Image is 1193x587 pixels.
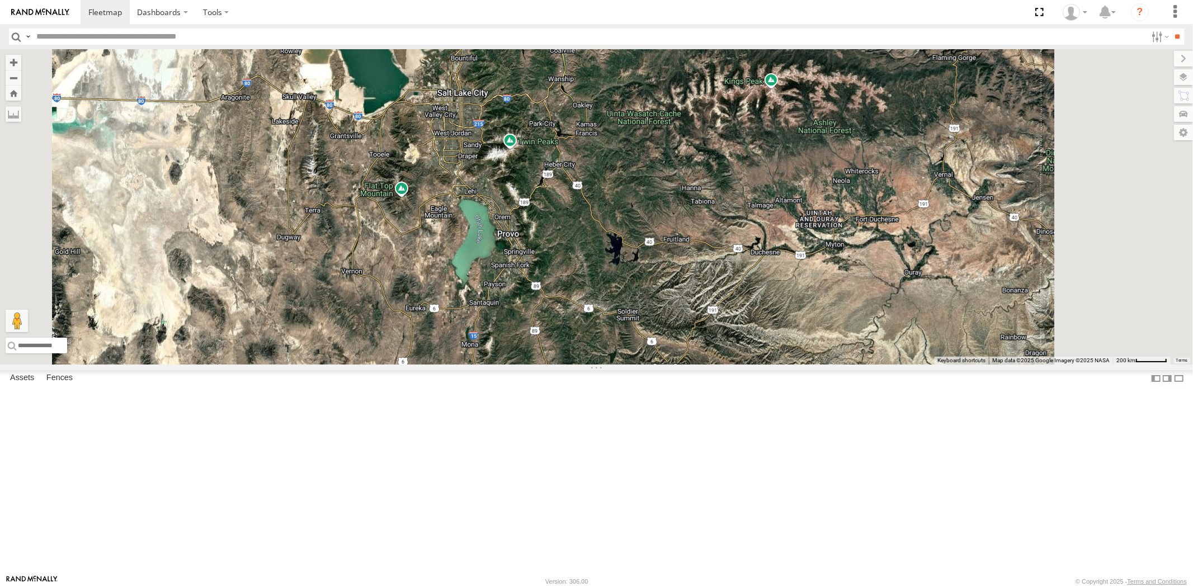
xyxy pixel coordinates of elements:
[6,106,21,122] label: Measure
[545,578,588,585] div: Version: 306.00
[1176,358,1188,363] a: Terms (opens in new tab)
[1173,370,1185,386] label: Hide Summary Table
[41,371,78,386] label: Fences
[11,8,69,16] img: rand-logo.svg
[6,86,21,101] button: Zoom Home
[1162,370,1173,386] label: Dock Summary Table to the Right
[1113,357,1171,364] button: Map Scale: 200 km per 53 pixels
[1059,4,1091,21] div: Sardor Khadjimedov
[1147,29,1171,45] label: Search Filter Options
[992,357,1110,363] span: Map data ©2025 Google Imagery ©2025 NASA
[1116,357,1135,363] span: 200 km
[4,371,40,386] label: Assets
[937,357,985,364] button: Keyboard shortcuts
[6,576,58,587] a: Visit our Website
[23,29,32,45] label: Search Query
[6,70,21,86] button: Zoom out
[1076,578,1187,585] div: © Copyright 2025 -
[6,55,21,70] button: Zoom in
[6,310,28,332] button: Drag Pegman onto the map to open Street View
[1131,3,1149,21] i: ?
[1150,370,1162,386] label: Dock Summary Table to the Left
[1174,125,1193,140] label: Map Settings
[1128,578,1187,585] a: Terms and Conditions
